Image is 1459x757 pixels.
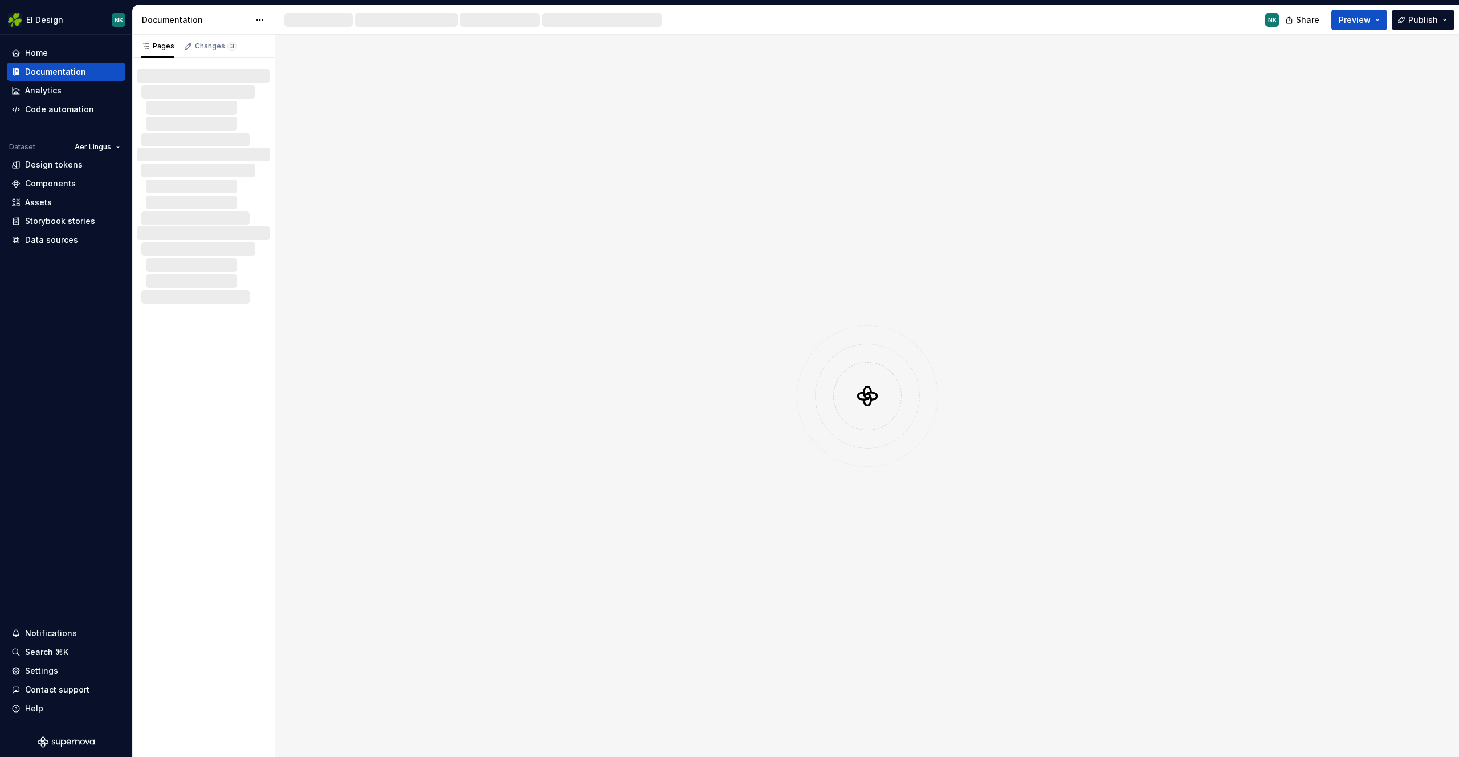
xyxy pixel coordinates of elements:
[38,736,95,748] svg: Supernova Logo
[25,197,52,208] div: Assets
[1279,10,1327,30] button: Share
[70,139,125,155] button: Aer Lingus
[25,646,68,658] div: Search ⌘K
[1392,10,1454,30] button: Publish
[142,14,250,26] div: Documentation
[7,231,125,249] a: Data sources
[25,159,83,170] div: Design tokens
[75,143,111,152] span: Aer Lingus
[25,66,86,78] div: Documentation
[25,665,58,677] div: Settings
[7,100,125,119] a: Code automation
[25,178,76,189] div: Components
[9,143,35,152] div: Dataset
[25,85,62,96] div: Analytics
[7,212,125,230] a: Storybook stories
[25,104,94,115] div: Code automation
[7,193,125,211] a: Assets
[25,234,78,246] div: Data sources
[7,681,125,699] button: Contact support
[7,156,125,174] a: Design tokens
[25,47,48,59] div: Home
[1268,15,1277,25] div: NK
[115,15,123,25] div: NK
[7,662,125,680] a: Settings
[7,624,125,642] button: Notifications
[25,215,95,227] div: Storybook stories
[8,13,22,27] img: 56b5df98-d96d-4d7e-807c-0afdf3bdaefa.png
[7,44,125,62] a: Home
[141,42,174,51] div: Pages
[7,82,125,100] a: Analytics
[195,42,237,51] div: Changes
[25,628,77,639] div: Notifications
[1339,14,1371,26] span: Preview
[2,7,130,32] button: EI DesignNK
[25,703,43,714] div: Help
[1331,10,1387,30] button: Preview
[7,63,125,81] a: Documentation
[227,42,237,51] span: 3
[25,684,89,695] div: Contact support
[7,643,125,661] button: Search ⌘K
[7,699,125,718] button: Help
[1296,14,1319,26] span: Share
[1408,14,1438,26] span: Publish
[7,174,125,193] a: Components
[26,14,63,26] div: EI Design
